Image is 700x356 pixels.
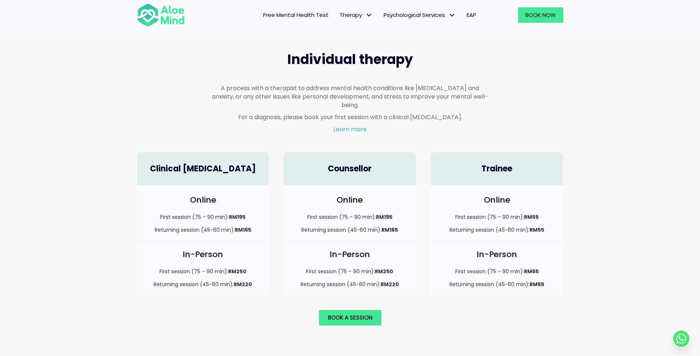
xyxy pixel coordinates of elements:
h4: In-Person [291,249,409,260]
p: First session (75 – 90 min): [291,268,409,275]
span: Therapy [340,11,373,19]
a: Whatsapp [673,331,689,347]
a: Psychological ServicesPsychological Services: submenu [378,7,461,23]
strong: RM65 [524,268,539,275]
a: EAP [461,7,482,23]
h4: Trainee [438,163,556,175]
span: Book a session [328,314,373,321]
h4: Online [438,195,556,206]
strong: RM55 [530,226,544,234]
strong: RM250 [228,268,247,275]
strong: RM165 [235,226,251,234]
span: Psychological Services [384,11,456,19]
p: A process with a therapist to address mental health conditions like [MEDICAL_DATA] and anxiety, o... [212,84,488,110]
strong: RM250 [375,268,393,275]
strong: RM195 [376,213,392,221]
strong: RM220 [381,281,399,288]
img: Aloe mind Logo [137,3,185,27]
p: Returning session (45-60 min): [438,226,556,234]
p: For a diagnosis, please book your first session with a clinical [MEDICAL_DATA]. [212,113,488,121]
a: Book Now [518,7,563,23]
p: First session (75 – 90 min): [144,213,262,221]
a: TherapyTherapy: submenu [334,7,378,23]
p: Returning session (45-60 min): [291,281,409,288]
strong: RM55 [524,213,539,221]
h4: Clinical [MEDICAL_DATA] [144,163,262,175]
strong: RM195 [229,213,245,221]
p: First session (75 – 90 min): [291,213,409,221]
a: Free Mental Health Test [258,7,334,23]
h4: Counsellor [291,163,409,175]
p: First session (75 – 90 min): [438,268,556,275]
p: Returning session (45-60 min): [144,226,262,234]
span: Individual therapy [287,50,413,69]
span: EAP [467,11,476,19]
span: Free Mental Health Test [263,11,329,19]
h4: Online [144,195,262,206]
strong: RM65 [530,281,544,288]
p: First session (75 – 90 min): [144,268,262,275]
nav: Menu [194,7,482,23]
a: Book a session [319,310,381,325]
a: Learn more [333,125,367,133]
strong: RM220 [234,281,252,288]
p: Returning session (45-60 min): [144,281,262,288]
h4: In-Person [144,249,262,260]
h4: Online [291,195,409,206]
p: First session (75 – 90 min): [438,213,556,221]
strong: RM165 [381,226,398,234]
h4: In-Person [438,249,556,260]
span: Therapy: submenu [364,10,374,21]
p: Returning session (45-60 min): [291,226,409,234]
span: Book Now [525,11,556,19]
p: Returning session (45-60 min): [438,281,556,288]
span: Psychological Services: submenu [447,10,457,21]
